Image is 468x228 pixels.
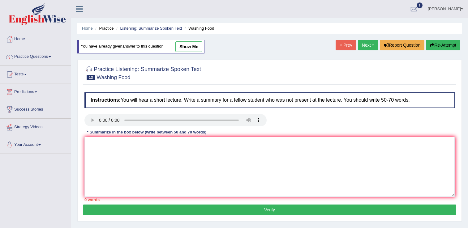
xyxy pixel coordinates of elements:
h4: You will hear a short lecture. Write a summary for a fellow student who was not present at the le... [84,92,455,108]
a: Next » [358,40,378,50]
div: You have already given answer to this question [77,40,204,53]
a: Practice Questions [0,48,71,64]
button: Report Question [380,40,424,50]
div: * Summarize in the box below (write between 50 and 70 words) [84,129,209,135]
li: Practice [94,25,114,31]
a: Your Account [0,136,71,152]
a: show me [175,41,202,52]
button: Verify [83,205,456,215]
a: « Prev [336,40,356,50]
span: 1 [417,2,423,8]
span: 13 [87,75,95,80]
a: Listening: Summarize Spoken Text [120,26,182,31]
button: Re-Attempt [426,40,460,50]
a: Success Stories [0,101,71,116]
a: Home [0,31,71,46]
a: Strategy Videos [0,119,71,134]
h2: Practice Listening: Summarize Spoken Text [84,65,201,80]
div: 0 words [84,197,455,203]
a: Home [82,26,93,31]
b: Instructions: [91,97,121,103]
a: Predictions [0,83,71,99]
li: Washing Food [183,25,214,31]
small: Washing Food [97,74,130,80]
a: Tests [0,66,71,81]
